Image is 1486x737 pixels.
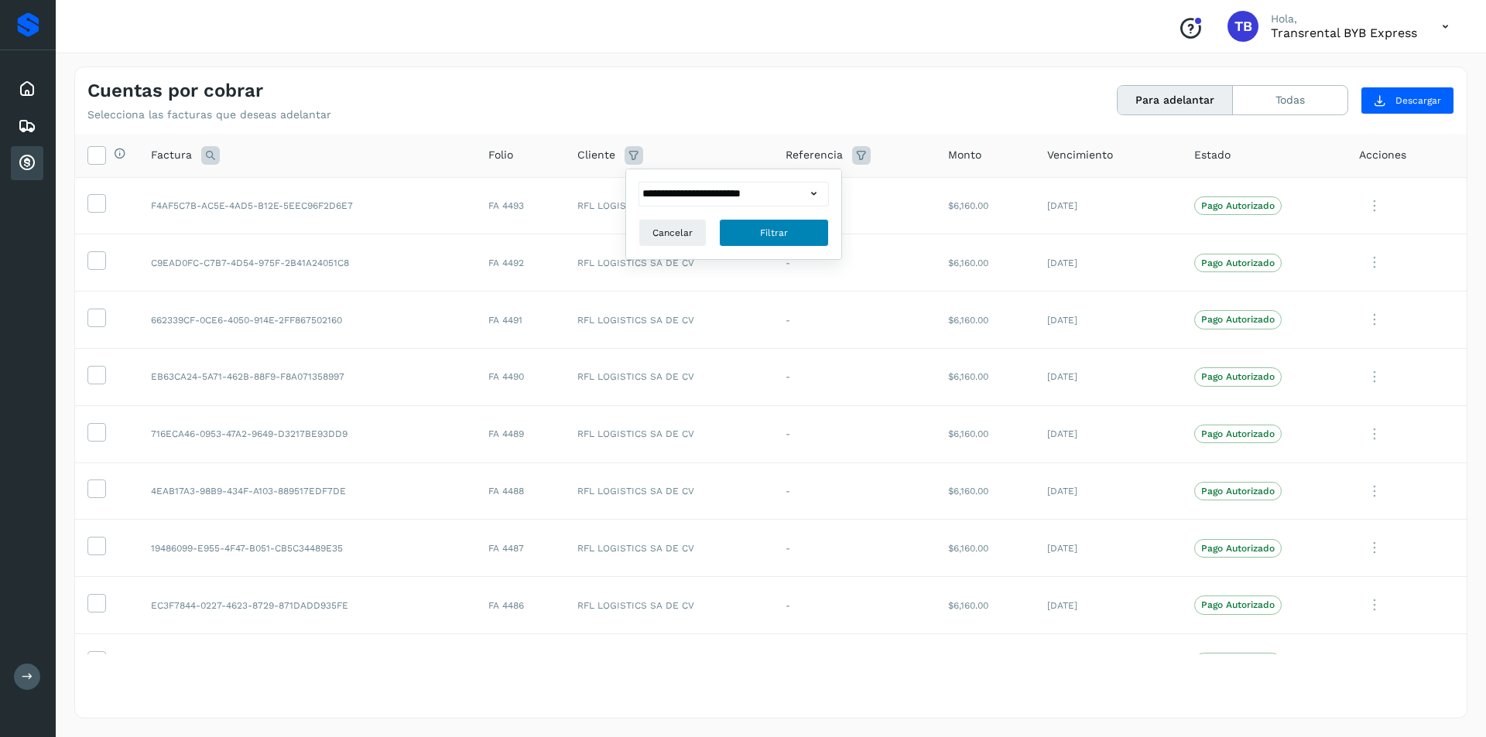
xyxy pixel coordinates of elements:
span: Folio [488,147,513,163]
td: FA 4491 [476,292,565,349]
p: Pago Autorizado [1201,258,1275,268]
td: FA 4493 [476,177,565,234]
div: Cuentas por cobrar [11,146,43,180]
td: RFL LOGISTICS SA DE CV [565,520,774,577]
td: - [773,405,935,462]
td: EC3F7844-0227-4623-8729-871DADD935FE [139,577,476,634]
td: $6,160.00 [936,405,1035,462]
span: Factura [151,147,192,163]
td: [DATE] [1035,633,1182,691]
div: Embarques [11,109,43,143]
td: $6,160.00 [936,577,1035,634]
td: [DATE] [1035,462,1182,520]
td: 4EAB17A3-98B9-434F-A103-889517EDF7DE [139,462,476,520]
td: $6,160.00 [936,520,1035,577]
td: $6,160.00 [936,292,1035,349]
td: - [773,177,935,234]
td: [DATE] [1035,234,1182,292]
p: Pago Autorizado [1201,200,1275,211]
span: Vencimiento [1047,147,1113,163]
td: [DATE] [1035,577,1182,634]
p: Transrental BYB Express [1271,26,1417,40]
p: Pago Autorizado [1201,543,1275,554]
span: Estado [1194,147,1231,163]
td: - [773,520,935,577]
td: RFL LOGISTICS SA DE CV [565,577,774,634]
td: $6,160.00 [936,462,1035,520]
button: Descargar [1361,87,1454,114]
td: [DATE] [1035,405,1182,462]
div: Inicio [11,72,43,106]
td: [DATE] [1035,177,1182,234]
td: [DATE] [1035,348,1182,405]
td: RFL LOGISTICS SA DE CV [565,177,774,234]
td: FA 4490 [476,348,565,405]
td: [DATE] [1035,292,1182,349]
td: FA 4487 [476,520,565,577]
td: RFL LOGISTICS SA DE CV [565,462,774,520]
td: $6,160.00 [936,177,1035,234]
p: Hola, [1271,12,1417,26]
p: Pago Autorizado [1201,371,1275,382]
td: FA 4489 [476,405,565,462]
td: - [773,292,935,349]
td: - [773,577,935,634]
td: - [773,234,935,292]
td: RFL LOGISTICS SA DE CV [565,234,774,292]
td: RFL LOGISTICS SA DE CV [565,292,774,349]
span: Referencia [786,147,843,163]
td: RFL LOGISTICS SA DE CV [565,348,774,405]
td: $6,160.00 [936,234,1035,292]
td: EB63CA24-5A71-462B-88F9-F8A071358997 [139,348,476,405]
p: Selecciona las facturas que deseas adelantar [87,108,331,121]
p: Pago Autorizado [1201,428,1275,439]
span: Acciones [1359,147,1406,163]
td: F4AF5C7B-AC5E-4AD5-B12E-5EEC96F2D6E7 [139,177,476,234]
td: [DATE] [1035,520,1182,577]
p: Pago Autorizado [1201,314,1275,325]
span: Cliente [577,147,615,163]
td: 19486099-E955-4F47-B051-CB5C34489E35 [139,520,476,577]
td: 716ECA46-0953-47A2-9649-D3217BE93DD9 [139,405,476,462]
td: 6BDBCB89-1760-4F0A-B8F7-814842072FBD [139,633,476,691]
td: RFL LOGISTICS SA DE CV [565,633,774,691]
p: Pago Autorizado [1201,486,1275,496]
td: FA 4485 [476,633,565,691]
h4: Cuentas por cobrar [87,80,263,102]
span: Descargar [1395,94,1441,107]
td: - [773,633,935,691]
td: $6,160.00 [936,633,1035,691]
button: Para adelantar [1118,86,1233,114]
span: Monto [948,147,981,163]
td: - [773,348,935,405]
td: FA 4492 [476,234,565,292]
td: FA 4488 [476,462,565,520]
td: C9EAD0FC-C7B7-4D54-975F-2B41A24051C8 [139,234,476,292]
td: - [773,462,935,520]
td: 662339CF-0CE6-4050-914E-2FF867502160 [139,292,476,349]
td: FA 4486 [476,577,565,634]
td: $6,160.00 [936,348,1035,405]
p: Pago Autorizado [1201,599,1275,610]
td: RFL LOGISTICS SA DE CV [565,405,774,462]
button: Todas [1233,86,1347,114]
